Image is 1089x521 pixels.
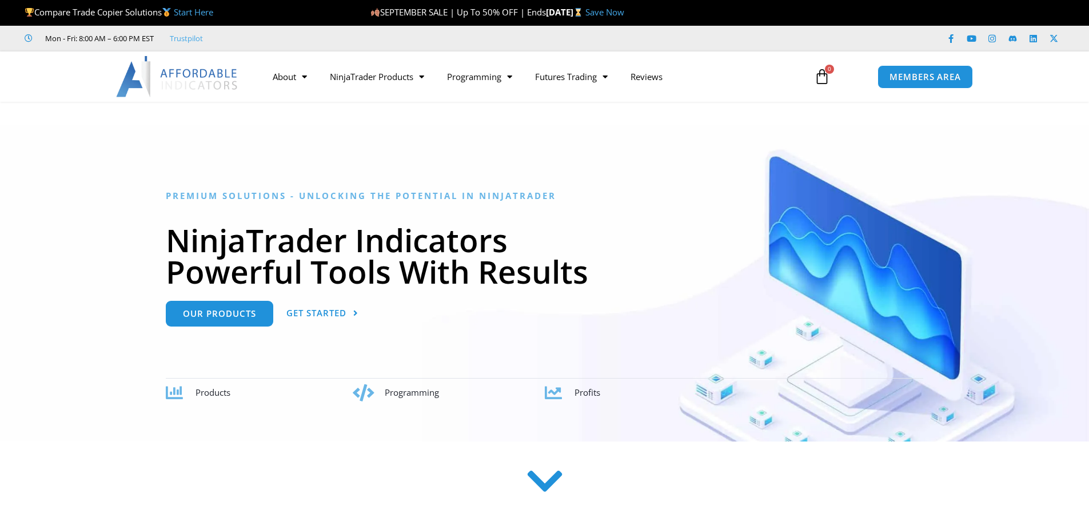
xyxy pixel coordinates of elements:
[619,63,674,90] a: Reviews
[166,301,273,327] a: Our Products
[261,63,318,90] a: About
[825,65,834,74] span: 0
[574,8,583,17] img: ⌛
[370,6,546,18] span: SEPTEMBER SALE | Up To 50% OFF | Ends
[162,8,171,17] img: 🥇
[585,6,624,18] a: Save Now
[546,6,585,18] strong: [DATE]
[261,63,801,90] nav: Menu
[286,301,358,327] a: Get Started
[166,224,923,287] h1: NinjaTrader Indicators Powerful Tools With Results
[575,387,600,398] span: Profits
[42,31,154,45] span: Mon - Fri: 8:00 AM – 6:00 PM EST
[371,8,380,17] img: 🍂
[877,65,973,89] a: MEMBERS AREA
[385,387,439,398] span: Programming
[196,387,230,398] span: Products
[436,63,524,90] a: Programming
[889,73,961,81] span: MEMBERS AREA
[25,6,213,18] span: Compare Trade Copier Solutions
[174,6,213,18] a: Start Here
[116,56,239,97] img: LogoAI | Affordable Indicators – NinjaTrader
[797,60,847,93] a: 0
[183,309,256,318] span: Our Products
[524,63,619,90] a: Futures Trading
[166,190,923,201] h6: Premium Solutions - Unlocking the Potential in NinjaTrader
[318,63,436,90] a: NinjaTrader Products
[286,309,346,317] span: Get Started
[25,8,34,17] img: 🏆
[170,31,203,45] a: Trustpilot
